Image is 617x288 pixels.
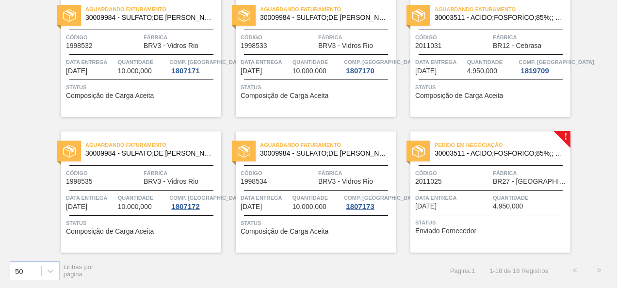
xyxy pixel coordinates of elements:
button: > [587,258,611,283]
span: Quantidade [118,57,167,67]
span: 1 - 18 de 18 Registros [489,267,548,274]
span: Composição de Carga Aceita [241,92,328,99]
span: 30009984 - SULFATO;DE SODIO ANIDRO;; [260,14,388,21]
span: Comp. Carga [169,193,244,203]
span: Quantidade [292,193,342,203]
span: BRV3 - Vidros Rio [144,42,198,49]
span: BRV3 - Vidros Rio [318,42,373,49]
span: 02/09/2025 [241,203,262,210]
span: Aguardando Faturamento [435,4,570,14]
span: 10.000,000 [118,203,152,210]
span: Status [415,218,568,227]
span: 02/09/2025 [66,203,87,210]
span: Comp. Carga [344,57,419,67]
span: 02/09/2025 [415,67,437,75]
span: Status [66,218,219,228]
a: Comp. [GEOGRAPHIC_DATA]1807170 [344,57,393,75]
span: Composição de Carga Aceita [415,92,503,99]
span: BRV3 - Vidros Rio [318,178,373,185]
span: Quantidade [467,57,517,67]
span: Aguardando Faturamento [260,4,396,14]
a: Comp. [GEOGRAPHIC_DATA]1807173 [344,193,393,210]
span: Comp. Carga [169,57,244,67]
button: < [563,258,587,283]
div: 1807173 [344,203,376,210]
span: 30009984 - SULFATO;DE SODIO ANIDRO;; [85,14,213,21]
span: 30003511 - ACIDO;FOSFORICO;85%;; CONTAINER [435,150,563,157]
span: Aguardando Faturamento [85,4,221,14]
span: 30003511 - ACIDO;FOSFORICO;85%;; CONTAINER [435,14,563,21]
span: Composição de Carga Aceita [66,228,154,235]
span: Quantidade [493,193,568,203]
div: 50 [15,267,23,275]
span: 4.950,000 [467,67,497,75]
span: Fábrica [493,32,568,42]
span: 10.000,000 [292,67,326,75]
a: Comp. [GEOGRAPHIC_DATA]1819709 [519,57,568,75]
span: 2011025 [415,178,442,185]
span: Data entrega [415,57,465,67]
span: 29/08/2025 [66,67,87,75]
span: BR27 - Nova Minas [493,178,568,185]
span: Fábrica [318,168,393,178]
span: 1998535 [66,178,93,185]
img: status [238,145,250,158]
span: Comp. Carga [519,57,594,67]
div: 1807170 [344,67,376,75]
span: Data entrega [66,57,115,67]
a: !statusPedido em Negociação30003511 - ACIDO;FOSFORICO;85%;; CONTAINERCódigo2011025FábricaBR27 - [... [396,131,570,253]
span: 02/09/2025 [415,203,437,210]
span: Enviado Fornecedor [415,227,476,235]
span: Status [66,82,219,92]
span: 2011031 [415,42,442,49]
span: Data entrega [66,193,115,203]
img: status [238,9,250,22]
span: Data entrega [241,193,290,203]
a: Comp. [GEOGRAPHIC_DATA]1807171 [169,57,219,75]
span: 4.950,000 [493,203,523,210]
span: Linhas por página [64,263,94,278]
span: 1998534 [241,178,267,185]
span: 30009984 - SULFATO;DE SODIO ANIDRO;; [85,150,213,157]
span: Código [66,168,141,178]
span: Composição de Carga Aceita [241,228,328,235]
a: Comp. [GEOGRAPHIC_DATA]1807172 [169,193,219,210]
span: Quantidade [118,193,167,203]
span: Pedido em Negociação [435,140,570,150]
div: 1807172 [169,203,201,210]
span: Fábrica [318,32,393,42]
span: Código [415,32,490,42]
div: 1819709 [519,67,551,75]
img: status [63,9,76,22]
img: status [412,9,425,22]
span: Código [241,32,316,42]
span: Aguardando Faturamento [85,140,221,150]
span: Fábrica [493,168,568,178]
span: Fábrica [144,32,219,42]
img: status [412,145,425,158]
span: BR12 - Cebrasa [493,42,541,49]
span: Status [241,82,393,92]
span: Comp. Carga [344,193,419,203]
span: Data entrega [415,193,490,203]
a: statusAguardando Faturamento30009984 - SULFATO;DE [PERSON_NAME];;Código1998534FábricaBRV3 - Vidro... [221,131,396,253]
span: 29/08/2025 [241,67,262,75]
span: Código [241,168,316,178]
span: Código [415,168,490,178]
span: Composição de Carga Aceita [66,92,154,99]
span: Status [241,218,393,228]
span: Quantidade [292,57,342,67]
span: Código [66,32,141,42]
span: BRV3 - Vidros Rio [144,178,198,185]
span: 30009984 - SULFATO;DE SODIO ANIDRO;; [260,150,388,157]
span: 10.000,000 [118,67,152,75]
span: 1998533 [241,42,267,49]
div: 1807171 [169,67,201,75]
span: Aguardando Faturamento [260,140,396,150]
span: Fábrica [144,168,219,178]
img: status [63,145,76,158]
span: Página : 1 [450,267,475,274]
a: statusAguardando Faturamento30009984 - SULFATO;DE [PERSON_NAME];;Código1998535FábricaBRV3 - Vidro... [47,131,221,253]
span: Status [415,82,568,92]
span: Data entrega [241,57,290,67]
